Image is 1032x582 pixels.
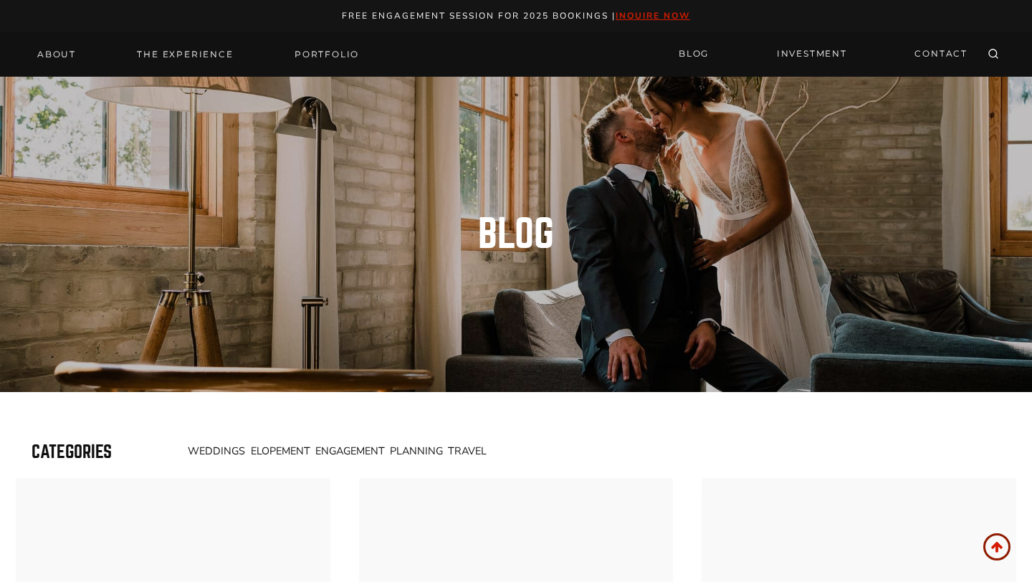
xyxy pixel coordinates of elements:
a: THE EXPERIENCE [128,44,242,65]
a: Travel [448,444,487,459]
a: Scroll to top [983,533,1010,560]
p: Free engagement session for 2025 Bookings | [16,9,1017,24]
h3: Categories [32,444,166,461]
a: INVESTMENT [768,42,856,67]
a: inquire now [616,10,690,22]
h1: Blog [478,215,554,254]
nav: Navigation 4 [188,444,1000,459]
a: Planning [390,444,443,459]
a: BLOG [670,42,717,67]
a: Elopement [251,444,310,459]
a: Weddings [188,444,245,459]
nav: Secondary Navigation [670,42,976,67]
a: About [29,44,85,65]
a: CONTACT [906,42,976,67]
img: Logo of Roy Serafin Photo Co., featuring stylized text in white on a light background, representi... [463,37,569,71]
nav: Primary Navigation [29,44,368,65]
a: Engagement [315,444,385,459]
button: View Search Form [983,44,1003,65]
a: Portfolio [286,44,368,65]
